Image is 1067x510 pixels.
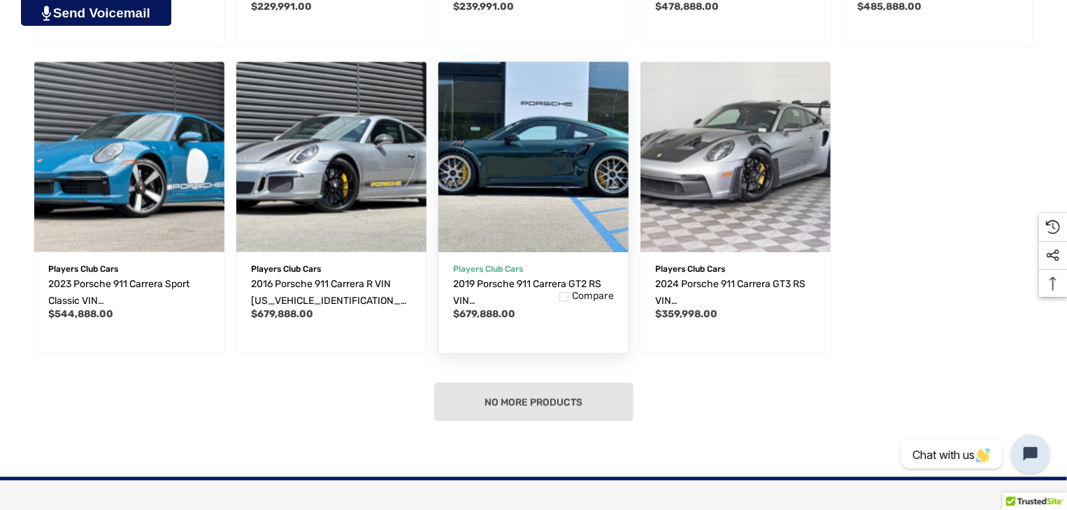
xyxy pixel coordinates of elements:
span: 2019 Porsche 911 Carrera GT2 RS VIN [US_VEHICLE_IDENTIFICATION_NUMBER] [453,278,610,340]
img: 2024 Porsche 911 Carrera GT3 RS VIN WP0AF2A91RS272120 [640,62,831,252]
img: PjwhLS0gR2VuZXJhdG9yOiBHcmF2aXQuaW8gLS0+PHN2ZyB4bWxucz0iaHR0cDovL3d3dy53My5vcmcvMjAwMC9zdmciIHhtb... [42,6,51,21]
span: Compare [572,290,614,303]
span: 2023 Porsche 911 Carrera Sport Classic VIN [US_VEHICLE_IDENTIFICATION_NUMBER] [49,278,206,340]
p: Players Club Cars [655,260,816,278]
a: 2024 Porsche 911 Carrera GT3 RS VIN WP0AF2A91RS272120,$359,998.00 [655,276,816,309]
nav: pagination [28,383,1039,421]
img: 2023 Porsche 911 Carrera Sport Classic VIN WP0AG2A95PS252110 [34,62,224,252]
a: 2016 Porsche 911 Carrera R VIN WP0AF2A92GS195318,$679,888.00 [251,276,412,309]
p: Players Club Cars [453,260,614,278]
svg: Recently Viewed [1046,220,1060,234]
span: $359,998.00 [655,308,717,320]
span: $478,888.00 [655,1,719,13]
span: 2024 Porsche 911 Carrera GT3 RS VIN [US_VEHICLE_IDENTIFICATION_NUMBER] [655,278,812,340]
span: $485,888.00 [857,1,922,13]
p: Players Club Cars [49,260,210,278]
a: 2019 Porsche 911 Carrera GT2 RS VIN WP0AE2A98KS155143,$679,888.00 [453,276,614,309]
a: 2019 Porsche 911 Carrera GT2 RS VIN WP0AE2A98KS155143,$679,888.00 [438,62,629,252]
svg: Top [1039,277,1067,291]
img: For Sale 2016 Porsche 911 Carrera R VIN WP0AF2A92GS195318 [236,62,427,252]
span: $679,888.00 [453,308,515,320]
a: 2023 Porsche 911 Carrera Sport Classic VIN WP0AG2A95PS252110,$544,888.00 [34,62,224,252]
a: 2023 Porsche 911 Carrera Sport Classic VIN WP0AG2A95PS252110,$544,888.00 [49,276,210,309]
img: For Sale 2019 Porsche 911 Carrera GT2 RS VIN WP0AE2A98KS155143 [429,52,638,261]
span: $239,991.00 [453,1,514,13]
svg: Social Media [1046,249,1060,263]
a: 2024 Porsche 911 Carrera GT3 RS VIN WP0AF2A91RS272120,$359,998.00 [640,62,831,252]
span: $679,888.00 [251,308,313,320]
span: 2016 Porsche 911 Carrera R VIN [US_VEHICLE_IDENTIFICATION_NUMBER] [251,278,408,323]
span: $229,991.00 [251,1,312,13]
a: 2016 Porsche 911 Carrera R VIN WP0AF2A92GS195318,$679,888.00 [236,62,427,252]
span: $544,888.00 [49,308,114,320]
p: Players Club Cars [251,260,412,278]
